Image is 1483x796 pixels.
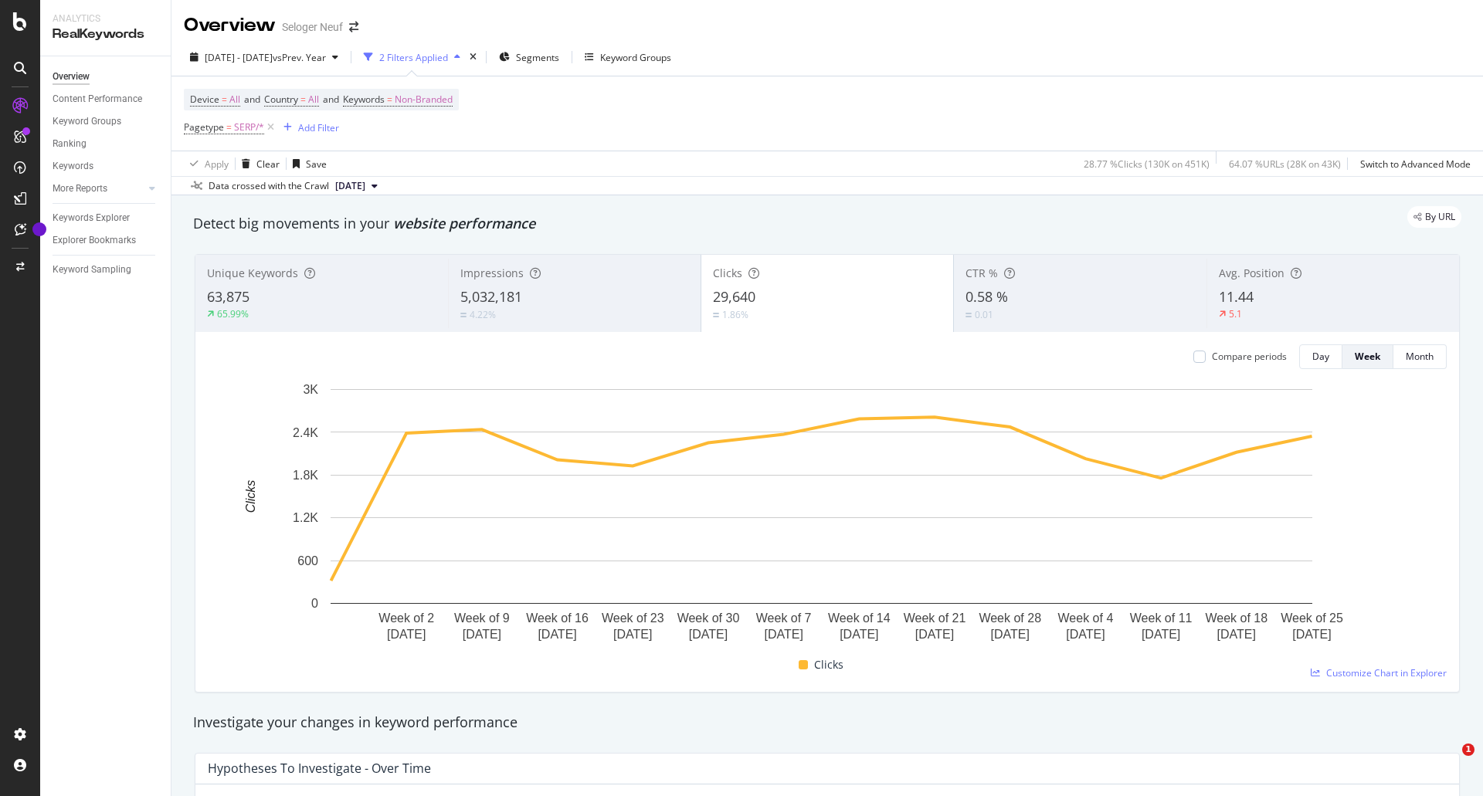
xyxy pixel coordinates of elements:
div: RealKeywords [53,25,158,43]
button: Month [1393,344,1447,369]
div: 64.07 % URLs ( 28K on 43K ) [1229,158,1341,171]
text: 1.8K [293,469,318,482]
div: 2 Filters Applied [379,51,448,64]
img: Equal [965,313,972,317]
span: 1 [1462,743,1475,756]
button: Save [287,151,327,176]
div: Investigate your changes in keyword performance [193,713,1461,733]
button: 2 Filters Applied [358,45,467,69]
span: Customize Chart in Explorer [1326,666,1447,679]
div: Keywords [53,158,93,174]
div: Keyword Sampling [53,262,131,278]
text: [DATE] [840,628,878,641]
text: Week of 11 [1130,611,1193,625]
span: All [229,89,240,110]
div: Analytics [53,12,158,25]
div: Compare periods [1212,350,1287,363]
span: Country [264,93,298,106]
span: = [387,93,392,106]
text: [DATE] [1292,628,1331,641]
div: Seloger Neuf [282,19,343,35]
span: and [323,93,339,106]
button: Add Filter [277,118,339,137]
text: [DATE] [991,628,1030,641]
text: 1.2K [293,511,318,524]
text: 600 [297,554,318,567]
div: Week [1355,350,1380,363]
button: [DATE] [329,177,384,195]
a: Keywords Explorer [53,210,160,226]
span: Non-Branded [395,89,453,110]
div: 5.1 [1229,307,1242,320]
div: 1.86% [722,308,748,321]
div: 65.99% [217,307,249,320]
div: 0.01 [975,308,993,321]
span: 11.44 [1219,287,1254,306]
div: Tooltip anchor [32,222,46,236]
div: Add Filter [298,121,339,134]
span: Unique Keywords [207,266,298,280]
div: Data crossed with the Crawl [209,179,329,193]
text: [DATE] [1066,628,1105,641]
span: Impressions [460,266,524,280]
div: times [467,49,480,65]
div: Hypotheses to Investigate - Over Time [208,760,431,776]
text: [DATE] [1142,628,1180,641]
div: Keyword Groups [53,113,121,130]
button: Switch to Advanced Mode [1354,151,1471,176]
a: Overview [53,69,160,85]
text: Week of 28 [979,611,1041,625]
button: [DATE] - [DATE]vsPrev. Year [184,45,344,69]
button: Clear [236,151,280,176]
a: Customize Chart in Explorer [1311,666,1447,679]
svg: A chart. [208,381,1435,649]
a: More Reports [53,181,144,197]
a: Keywords [53,158,160,174]
text: Clicks [244,480,257,513]
button: Apply [184,151,229,176]
text: 0 [311,597,318,610]
a: Keyword Groups [53,113,160,130]
div: 4.22% [470,308,496,321]
text: [DATE] [463,628,501,641]
text: Week of 9 [454,611,510,625]
span: All [308,89,319,110]
span: [DATE] - [DATE] [205,51,273,64]
span: = [300,93,306,106]
text: [DATE] [915,628,954,641]
text: Week of 2 [378,611,434,625]
span: = [222,93,227,106]
div: Day [1312,350,1329,363]
span: Clicks [713,266,742,280]
span: = [226,120,232,134]
text: Week of 14 [828,611,891,625]
span: Clicks [814,655,843,674]
span: and [244,93,260,106]
div: Keywords Explorer [53,210,130,226]
text: Week of 7 [756,611,812,625]
text: [DATE] [764,628,803,641]
div: Overview [184,12,276,39]
text: 2.4K [293,425,318,439]
span: Pagetype [184,120,224,134]
text: [DATE] [613,628,652,641]
iframe: Intercom live chat [1430,743,1468,781]
span: 63,875 [207,287,249,306]
span: Segments [516,51,559,64]
div: More Reports [53,181,107,197]
div: Explorer Bookmarks [53,232,136,249]
text: [DATE] [538,628,576,641]
div: Month [1406,350,1434,363]
button: Day [1299,344,1342,369]
img: Equal [460,313,467,317]
div: 28.77 % Clicks ( 130K on 451K ) [1084,158,1210,171]
span: CTR % [965,266,998,280]
div: Switch to Advanced Mode [1360,158,1471,171]
text: Week of 18 [1205,611,1268,625]
text: [DATE] [1217,628,1256,641]
span: 0.58 % [965,287,1008,306]
div: Clear [256,158,280,171]
text: Week of 30 [677,611,740,625]
div: Content Performance [53,91,142,107]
